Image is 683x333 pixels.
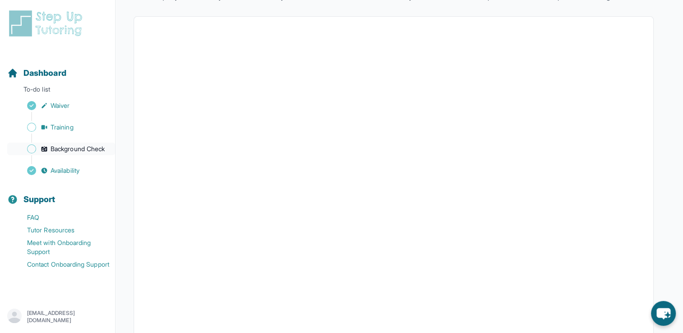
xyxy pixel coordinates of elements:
a: FAQ [7,211,115,224]
button: Support [4,179,112,209]
button: [EMAIL_ADDRESS][DOMAIN_NAME] [7,309,108,325]
a: Dashboard [7,67,66,79]
a: Training [7,121,115,134]
span: Training [51,123,74,132]
span: Dashboard [23,67,66,79]
a: Meet with Onboarding Support [7,236,115,258]
a: Waiver [7,99,115,112]
button: Dashboard [4,52,112,83]
span: Waiver [51,101,70,110]
img: logo [7,9,88,38]
a: Background Check [7,143,115,155]
a: Availability [7,164,115,177]
span: Background Check [51,144,105,153]
button: chat-button [651,301,676,326]
span: Availability [51,166,79,175]
a: Tutor Resources [7,224,115,236]
a: Contact Onboarding Support [7,258,115,271]
p: To-do list [4,85,112,97]
p: [EMAIL_ADDRESS][DOMAIN_NAME] [27,310,108,324]
span: Support [23,193,56,206]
